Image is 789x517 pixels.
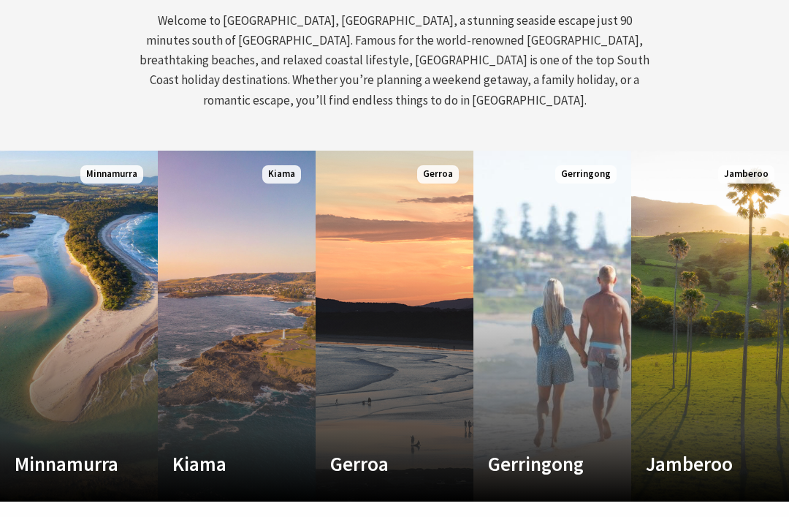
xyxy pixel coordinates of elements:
span: Gerringong [555,165,617,184]
h4: Gerroa [330,452,435,475]
span: Jamberoo [718,165,774,184]
span: Minnamurra [80,165,143,184]
h4: Gerringong [488,452,593,475]
span: Kiama [262,165,301,184]
h4: Minnamurra [15,452,120,475]
a: Custom Image Used Jamberoo Jamberoo [631,151,789,502]
span: Gerroa [417,165,459,184]
a: Custom Image Used Gerroa Gerroa [316,151,473,502]
a: Custom Image Used Gerringong Gerringong [473,151,631,502]
h4: Kiama [172,452,278,475]
h4: Jamberoo [646,452,751,475]
p: Welcome to [GEOGRAPHIC_DATA], [GEOGRAPHIC_DATA], a stunning seaside escape just 90 minutes south ... [137,11,652,110]
a: Custom Image Used Kiama Kiama [158,151,316,502]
